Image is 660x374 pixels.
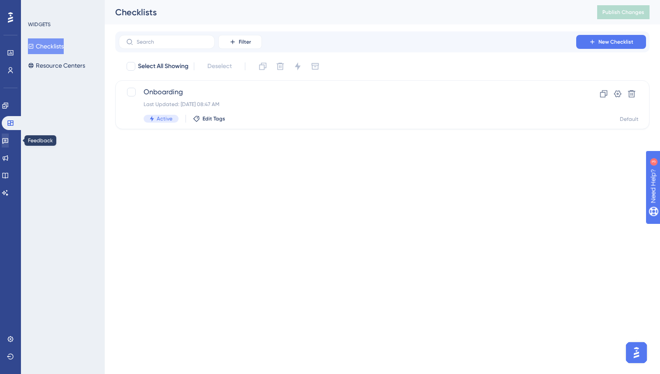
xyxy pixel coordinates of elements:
[602,9,644,16] span: Publish Changes
[199,58,240,74] button: Deselect
[28,38,64,54] button: Checklists
[193,115,225,122] button: Edit Tags
[144,87,551,97] span: Onboarding
[598,38,633,45] span: New Checklist
[620,116,639,123] div: Default
[144,101,551,108] div: Last Updated: [DATE] 08:47 AM
[597,5,650,19] button: Publish Changes
[218,35,262,49] button: Filter
[576,35,646,49] button: New Checklist
[28,58,85,73] button: Resource Centers
[28,21,51,28] div: WIDGETS
[157,115,172,122] span: Active
[21,2,55,13] span: Need Help?
[61,4,63,11] div: 3
[115,6,575,18] div: Checklists
[207,61,232,72] span: Deselect
[623,340,650,366] iframe: UserGuiding AI Assistant Launcher
[203,115,225,122] span: Edit Tags
[239,38,251,45] span: Filter
[138,61,189,72] span: Select All Showing
[137,39,207,45] input: Search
